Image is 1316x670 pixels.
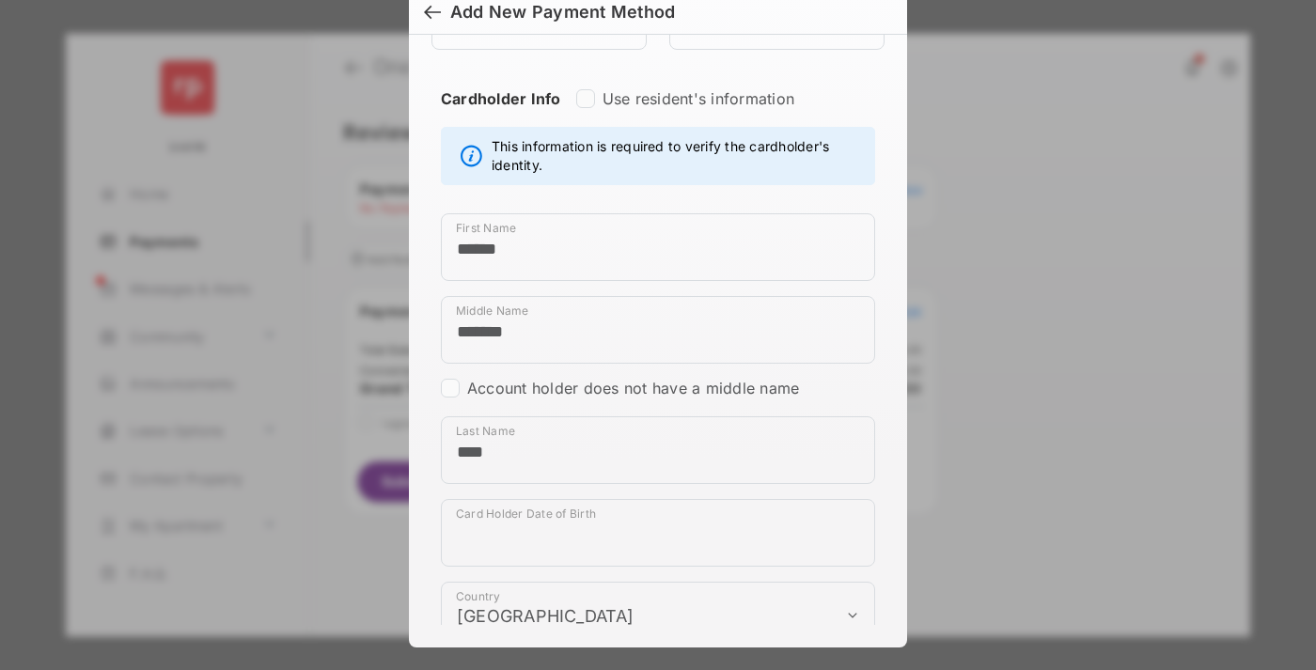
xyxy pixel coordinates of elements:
[492,137,865,175] span: This information is required to verify the cardholder's identity.
[441,582,875,649] div: payment_method_screening[postal_addresses][country]
[450,2,675,23] div: Add New Payment Method
[441,89,561,142] strong: Cardholder Info
[467,379,799,397] label: Account holder does not have a middle name
[603,89,794,108] label: Use resident's information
